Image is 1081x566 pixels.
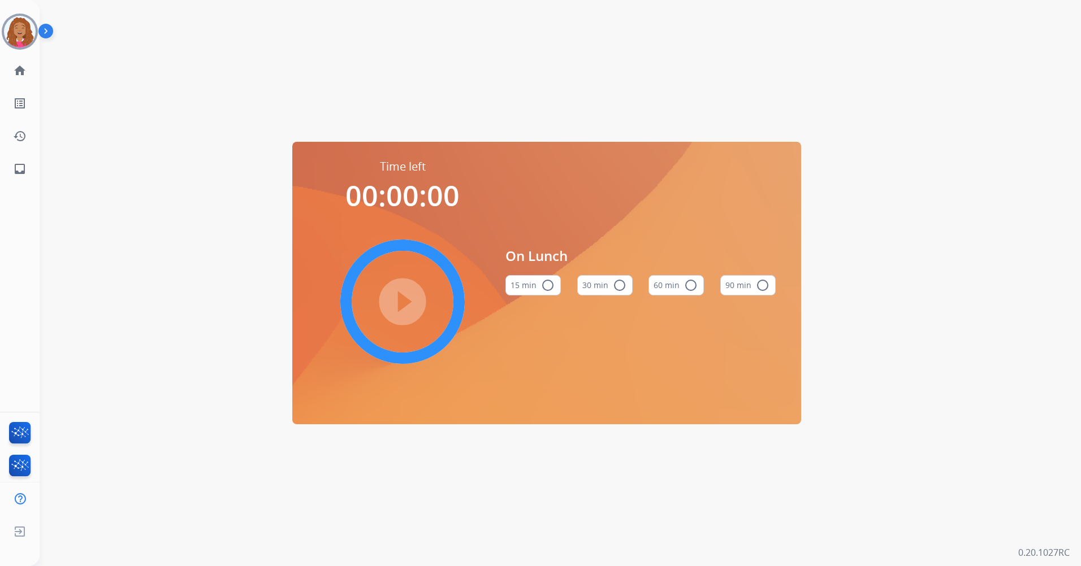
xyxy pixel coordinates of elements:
[684,278,698,292] mat-icon: radio_button_unchecked
[505,246,776,266] span: On Lunch
[756,278,769,292] mat-icon: radio_button_unchecked
[648,275,704,295] button: 60 min
[613,278,626,292] mat-icon: radio_button_unchecked
[380,159,426,175] span: Time left
[505,275,561,295] button: 15 min
[13,64,27,77] mat-icon: home
[541,278,555,292] mat-icon: radio_button_unchecked
[13,97,27,110] mat-icon: list_alt
[13,162,27,176] mat-icon: inbox
[720,275,776,295] button: 90 min
[345,176,460,215] span: 00:00:00
[13,129,27,143] mat-icon: history
[4,16,36,47] img: avatar
[1018,546,1070,559] p: 0.20.1027RC
[577,275,633,295] button: 30 min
